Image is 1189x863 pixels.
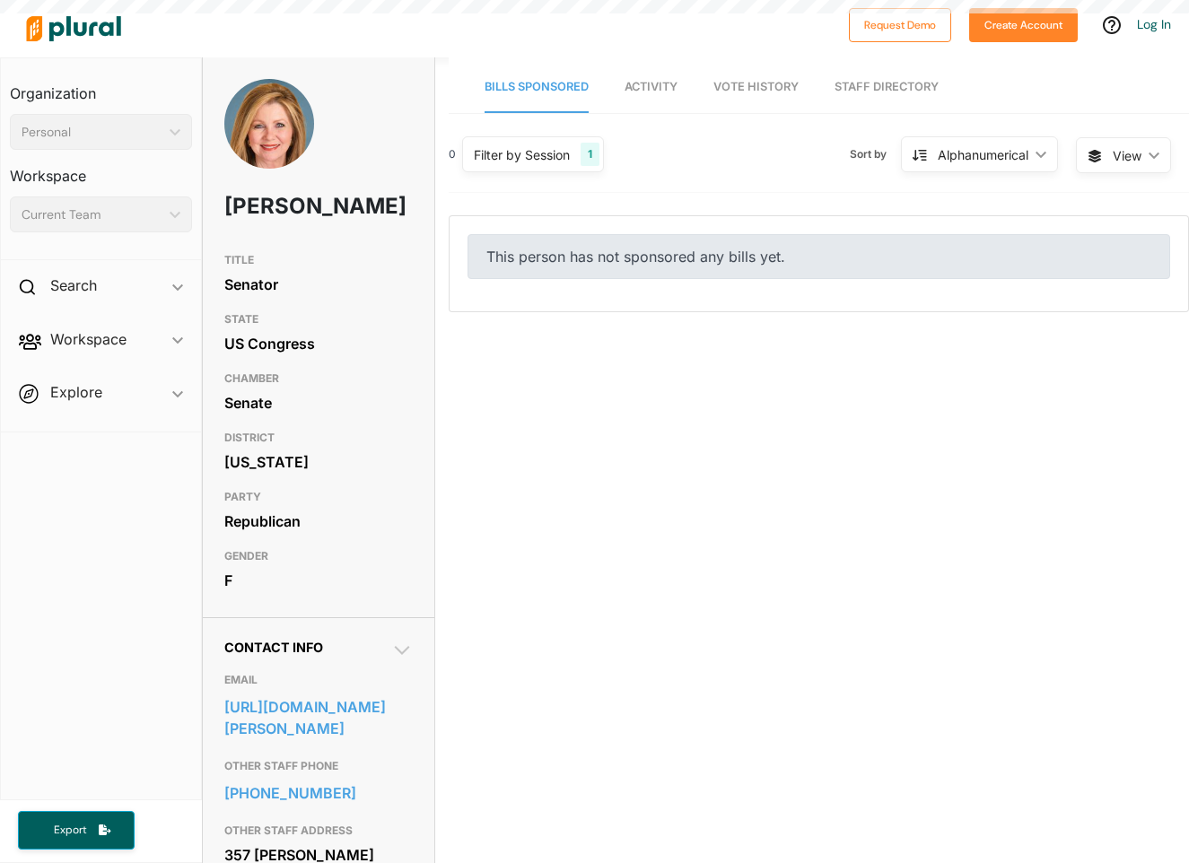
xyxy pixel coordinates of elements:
[22,205,162,224] div: Current Team
[10,150,192,189] h3: Workspace
[581,143,599,166] div: 1
[224,330,413,357] div: US Congress
[224,368,413,389] h3: CHAMBER
[10,67,192,107] h3: Organization
[224,693,413,742] a: [URL][DOMAIN_NAME][PERSON_NAME]
[468,234,1170,279] div: This person has not sponsored any bills yet.
[969,8,1078,42] button: Create Account
[224,545,413,567] h3: GENDER
[224,79,314,188] img: Headshot of Marsha Blackburn
[485,62,589,113] a: Bills Sponsored
[1137,16,1171,32] a: Log In
[224,449,413,475] div: [US_STATE]
[625,80,678,93] span: Activity
[485,80,589,93] span: Bills Sponsored
[224,508,413,535] div: Republican
[224,271,413,298] div: Senator
[22,123,162,142] div: Personal
[474,145,570,164] div: Filter by Session
[224,820,413,841] h3: OTHER STAFF ADDRESS
[41,823,99,838] span: Export
[449,146,456,162] div: 0
[224,567,413,594] div: F
[849,8,951,42] button: Request Demo
[713,80,799,93] span: Vote History
[18,811,135,850] button: Export
[835,62,939,113] a: Staff Directory
[849,14,951,33] a: Request Demo
[713,62,799,113] a: Vote History
[938,145,1028,164] div: Alphanumerical
[1113,146,1141,165] span: View
[224,249,413,271] h3: TITLE
[850,146,901,162] span: Sort by
[625,62,678,113] a: Activity
[224,755,413,777] h3: OTHER STAFF PHONE
[969,14,1078,33] a: Create Account
[224,669,413,691] h3: EMAIL
[224,486,413,508] h3: PARTY
[224,389,413,416] div: Senate
[224,780,413,806] a: [PHONE_NUMBER]
[224,309,413,330] h3: STATE
[224,427,413,449] h3: DISTRICT
[50,275,97,295] h2: Search
[224,179,337,233] h1: [PERSON_NAME]
[224,640,323,655] span: Contact Info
